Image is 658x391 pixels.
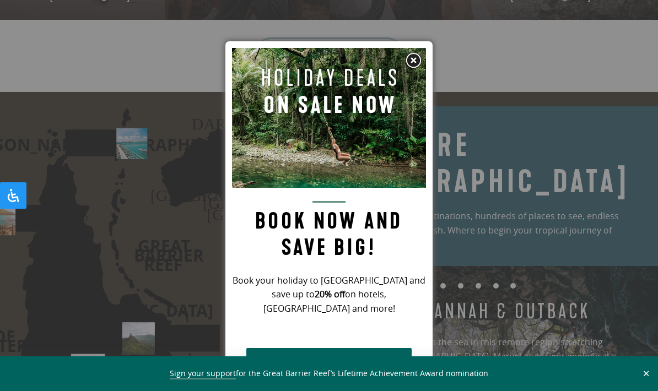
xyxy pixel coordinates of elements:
[170,368,488,379] span: for the Great Barrier Reef’s Lifetime Achievement Award nomination
[315,288,345,300] strong: 20% off
[232,48,426,188] img: Pop up image for Holiday Packages
[170,368,236,379] a: Sign your support
[246,348,412,381] button: Book Now
[405,52,422,69] img: Close
[232,201,426,261] h2: Book now and save big!
[7,189,20,202] svg: Open Accessibility Panel
[640,368,652,378] button: Close
[232,274,426,317] p: Book your holiday to [GEOGRAPHIC_DATA] and save up to on hotels, [GEOGRAPHIC_DATA] and more!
